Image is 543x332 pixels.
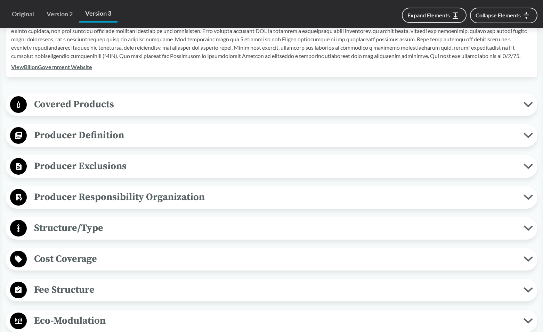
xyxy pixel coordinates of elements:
span: Eco-Modulation [27,313,524,329]
a: Version 3 [79,6,117,23]
a: ViewBillonGovernment Website [11,64,92,70]
button: Producer Responsibility Organization [8,189,535,206]
button: Expand Elements [402,8,467,23]
a: Version 2 [40,6,79,22]
button: Fee Structure [8,281,535,299]
button: Collapse Elements [470,8,537,23]
a: Original [6,6,40,22]
button: Cost Coverage [8,250,535,268]
span: Covered Products [27,97,524,112]
span: Fee Structure [27,282,524,298]
span: Cost Coverage [27,251,524,267]
span: Producer Exclusions [27,158,524,174]
button: Producer Definition [8,127,535,144]
button: Eco-Modulation [8,312,535,330]
button: Covered Products [8,96,535,114]
span: Producer Responsibility Organization [27,189,524,205]
button: Producer Exclusions [8,158,535,175]
p: Loremi Dolor Sitame Cons 314 adi elitseddoe te inc utlaboree do mag 7195 Aliquae Adminim. Ven qui... [11,18,532,60]
span: Structure/Type [27,220,524,236]
button: Structure/Type [8,219,535,237]
span: Producer Definition [27,127,524,143]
